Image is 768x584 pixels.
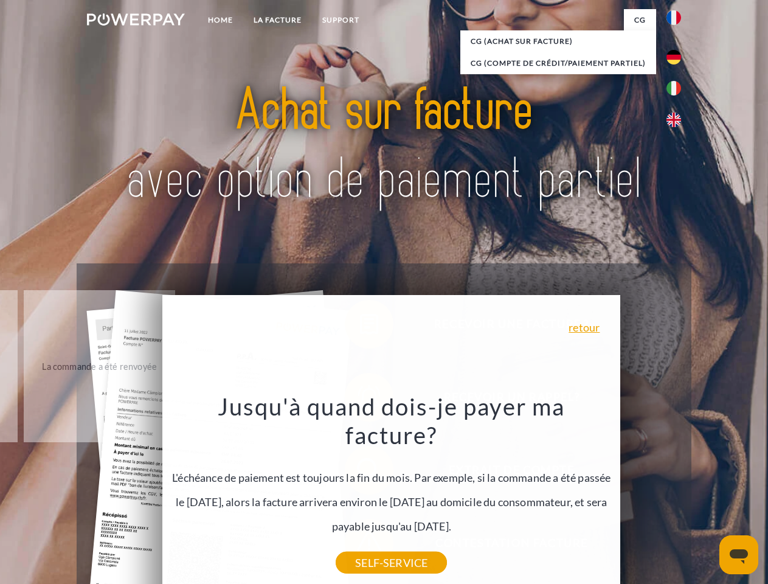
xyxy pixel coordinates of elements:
[666,10,681,25] img: fr
[666,113,681,127] img: en
[170,392,614,450] h3: Jusqu'à quand dois-je payer ma facture?
[170,392,614,563] div: L'échéance de paiement est toujours la fin du mois. Par exemple, si la commande a été passée le [...
[116,58,652,233] img: title-powerpay_fr.svg
[719,535,758,574] iframe: Bouton de lancement de la fenêtre de messagerie
[569,322,600,333] a: retour
[666,50,681,64] img: de
[31,358,168,374] div: La commande a été renvoyée
[243,9,312,31] a: LA FACTURE
[198,9,243,31] a: Home
[460,30,656,52] a: CG (achat sur facture)
[312,9,370,31] a: Support
[666,81,681,96] img: it
[87,13,185,26] img: logo-powerpay-white.svg
[460,52,656,74] a: CG (Compte de crédit/paiement partiel)
[336,552,447,574] a: SELF-SERVICE
[624,9,656,31] a: CG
